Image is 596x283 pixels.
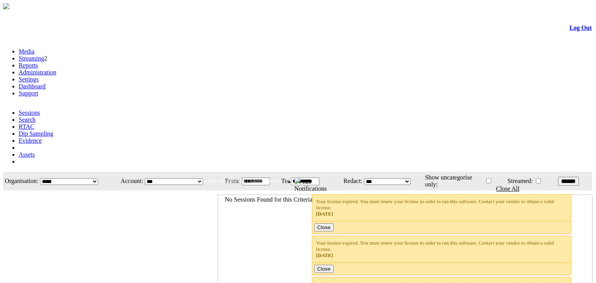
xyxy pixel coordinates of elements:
[19,130,53,137] a: Dip Sampling
[316,252,333,258] span: [DATE]
[19,55,44,62] a: Streaming
[316,240,567,259] div: Your license expired. You must renew your license in order to run this software. Contact your ven...
[496,185,520,192] a: Close All
[19,48,35,55] a: Media
[19,83,45,90] a: Dashboard
[19,62,38,69] a: Reports
[4,173,39,190] td: Organisation:
[19,76,39,83] a: Settings
[114,173,144,190] td: Account:
[314,265,334,273] button: Close
[570,24,592,31] a: Log Out
[19,151,35,158] a: Assets
[295,178,301,184] img: bell25.png
[19,116,36,123] a: Search
[180,178,279,184] span: Welcome, System Administrator (Administrator)
[316,198,567,217] div: Your license expired. You must renew your license in order to run this software. Contact your ven...
[3,3,9,9] img: arrow-3.png
[19,137,42,144] a: Evidence
[44,55,47,62] span: 2
[19,109,40,116] a: Sessions
[316,211,333,217] span: [DATE]
[302,178,312,185] span: 128
[295,185,577,192] div: Notifications
[19,123,34,130] a: RTAC
[19,69,56,76] a: Administration
[314,223,334,231] button: Close
[19,90,38,97] a: Support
